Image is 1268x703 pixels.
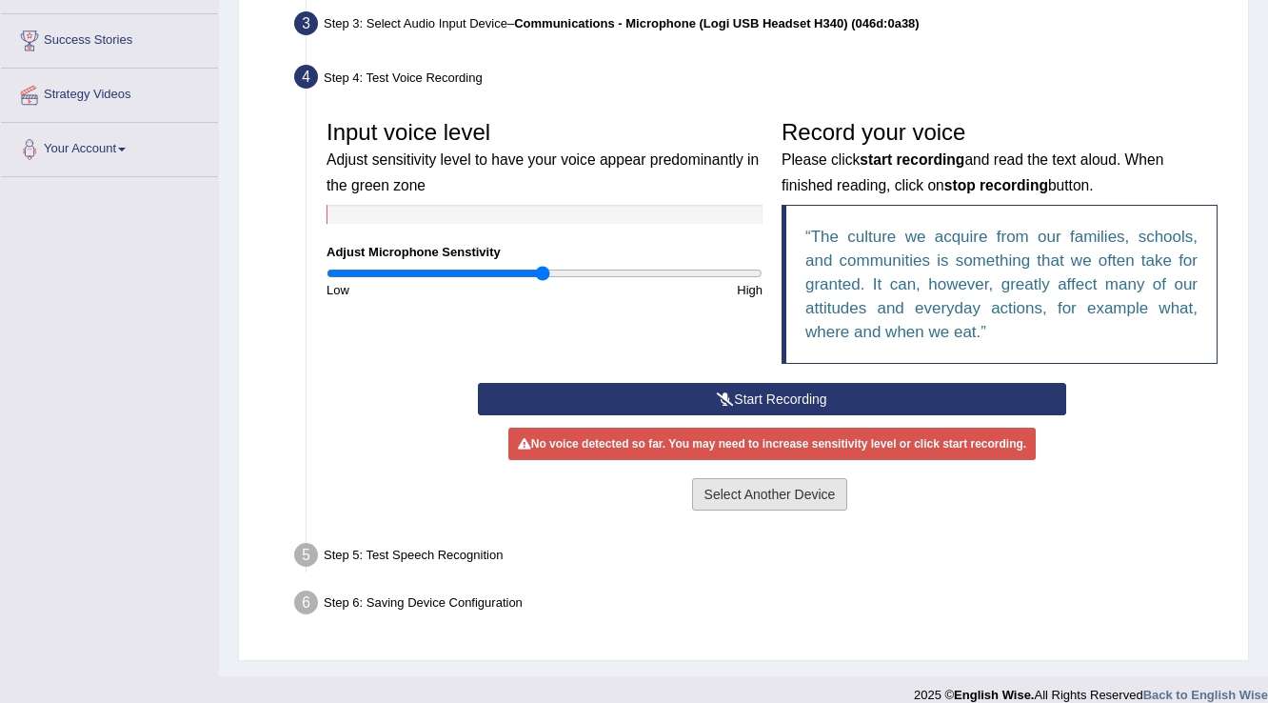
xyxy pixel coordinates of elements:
div: High [545,281,772,299]
h3: Input voice level [327,120,763,195]
q: The culture we acquire from our families, schools, and communities is something that we often tak... [805,228,1198,341]
strong: English Wise. [954,688,1034,702]
label: Adjust Microphone Senstivity [327,243,501,261]
b: stop recording [944,177,1048,193]
button: Select Another Device [692,478,848,511]
h3: Record your voice [782,120,1218,195]
div: Step 6: Saving Device Configuration [286,585,1239,627]
a: Your Account [1,123,218,171]
b: start recording [860,151,964,168]
small: Please click and read the text aloud. When finished reading, click on button. [782,151,1163,192]
a: Back to English Wise [1143,688,1268,702]
small: Adjust sensitivity level to have your voice appear predominantly in the green zone [327,151,759,192]
div: Step 3: Select Audio Input Device [286,6,1239,48]
div: No voice detected so far. You may need to increase sensitivity level or click start recording. [508,428,1036,460]
span: – [507,16,920,30]
div: Step 4: Test Voice Recording [286,59,1239,101]
a: Strategy Videos [1,69,218,116]
a: Success Stories [1,14,218,62]
b: Communications - Microphone (Logi USB Headset H340) (046d:0a38) [514,16,919,30]
button: Start Recording [478,383,1065,415]
div: Step 5: Test Speech Recognition [286,537,1239,579]
div: Low [317,281,545,299]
